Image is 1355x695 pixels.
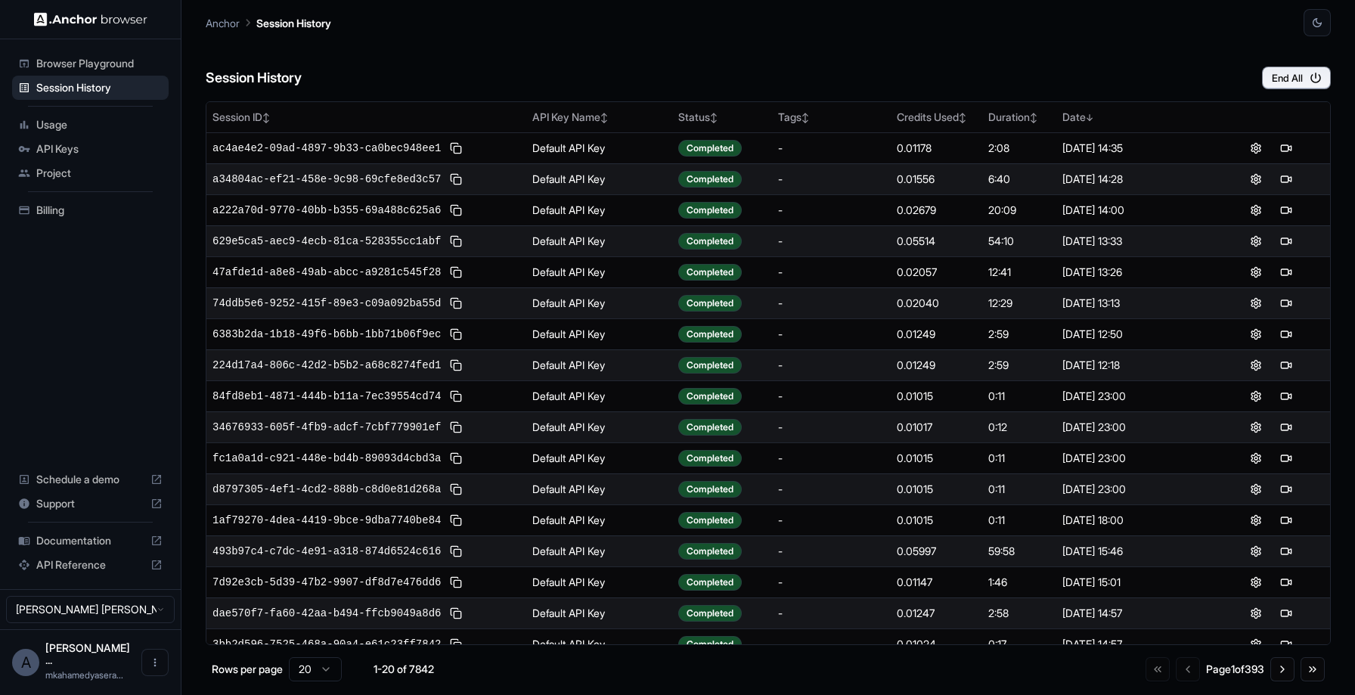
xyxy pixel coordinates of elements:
[778,637,885,652] div: -
[36,80,163,95] span: Session History
[897,296,976,311] div: 0.02040
[778,451,885,466] div: -
[1062,637,1205,652] div: [DATE] 14:57
[526,504,672,535] td: Default API Key
[1062,327,1205,342] div: [DATE] 12:50
[778,327,885,342] div: -
[36,472,144,487] span: Schedule a demo
[678,295,742,312] div: Completed
[212,544,441,559] span: 493b97c4-c7dc-4e91-a318-874d6524c616
[212,327,441,342] span: 6383b2da-1b18-49f6-b6bb-1bb71b06f9ec
[988,420,1050,435] div: 0:12
[212,203,441,218] span: a222a70d-9770-40bb-b355-69a488c625a6
[897,110,976,125] div: Credits Used
[988,296,1050,311] div: 12:29
[212,265,441,280] span: 47afde1d-a8e8-49ab-abcc-a9281c545f28
[1062,451,1205,466] div: [DATE] 23:00
[897,420,976,435] div: 0.01017
[1062,265,1205,280] div: [DATE] 13:26
[1062,606,1205,621] div: [DATE] 14:57
[778,265,885,280] div: -
[1062,482,1205,497] div: [DATE] 23:00
[526,411,672,442] td: Default API Key
[526,349,672,380] td: Default API Key
[778,389,885,404] div: -
[212,606,441,621] span: dae570f7-fa60-42aa-b494-ffcb9049a8d6
[1062,203,1205,218] div: [DATE] 14:00
[897,358,976,373] div: 0.01249
[212,662,283,677] p: Rows per page
[678,605,742,622] div: Completed
[988,203,1050,218] div: 20:09
[678,574,742,591] div: Completed
[678,419,742,436] div: Completed
[988,606,1050,621] div: 2:58
[897,141,976,156] div: 0.01178
[600,112,608,123] span: ↕
[1062,420,1205,435] div: [DATE] 23:00
[526,163,672,194] td: Default API Key
[526,597,672,628] td: Default API Key
[212,575,441,590] span: 7d92e3cb-5d39-47b2-9907-df8d7e476dd6
[988,358,1050,373] div: 2:59
[526,132,672,163] td: Default API Key
[778,172,885,187] div: -
[988,234,1050,249] div: 54:10
[988,110,1050,125] div: Duration
[778,296,885,311] div: -
[778,606,885,621] div: -
[36,533,144,548] span: Documentation
[212,451,441,466] span: fc1a0a1d-c921-448e-bd4b-89093d4cbd3a
[678,481,742,498] div: Completed
[1062,110,1205,125] div: Date
[897,513,976,528] div: 0.01015
[212,141,441,156] span: ac4ae4e2-09ad-4897-9b33-ca0bec948ee1
[212,296,441,311] span: 74ddb5e6-9252-415f-89e3-c09a092ba55d
[12,198,169,222] div: Billing
[1062,513,1205,528] div: [DATE] 18:00
[12,553,169,577] div: API Reference
[1062,234,1205,249] div: [DATE] 13:33
[212,358,441,373] span: 224d17a4-806c-42d2-b5b2-a68c8274fed1
[988,637,1050,652] div: 0:17
[988,141,1050,156] div: 2:08
[526,535,672,566] td: Default API Key
[897,482,976,497] div: 0.01015
[141,649,169,676] button: Open menu
[897,606,976,621] div: 0.01247
[678,636,742,653] div: Completed
[45,641,130,666] span: Ahamed Yaser Arafath MK
[988,172,1050,187] div: 6:40
[212,420,441,435] span: 34676933-605f-4fb9-adcf-7cbf779901ef
[678,140,742,157] div: Completed
[678,543,742,560] div: Completed
[526,318,672,349] td: Default API Key
[710,112,718,123] span: ↕
[778,234,885,249] div: -
[678,450,742,467] div: Completed
[206,14,331,31] nav: breadcrumb
[12,649,39,676] div: A
[988,513,1050,528] div: 0:11
[12,76,169,100] div: Session History
[526,628,672,659] td: Default API Key
[678,388,742,405] div: Completed
[897,327,976,342] div: 0.01249
[1062,172,1205,187] div: [DATE] 14:28
[1062,358,1205,373] div: [DATE] 12:18
[678,326,742,343] div: Completed
[778,141,885,156] div: -
[212,482,441,497] span: d8797305-4ef1-4cd2-888b-c8d0e81d268a
[526,473,672,504] td: Default API Key
[206,67,302,89] h6: Session History
[12,161,169,185] div: Project
[526,287,672,318] td: Default API Key
[12,492,169,516] div: Support
[12,113,169,137] div: Usage
[366,662,442,677] div: 1-20 of 7842
[988,482,1050,497] div: 0:11
[959,112,966,123] span: ↕
[778,358,885,373] div: -
[36,166,163,181] span: Project
[897,234,976,249] div: 0.05514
